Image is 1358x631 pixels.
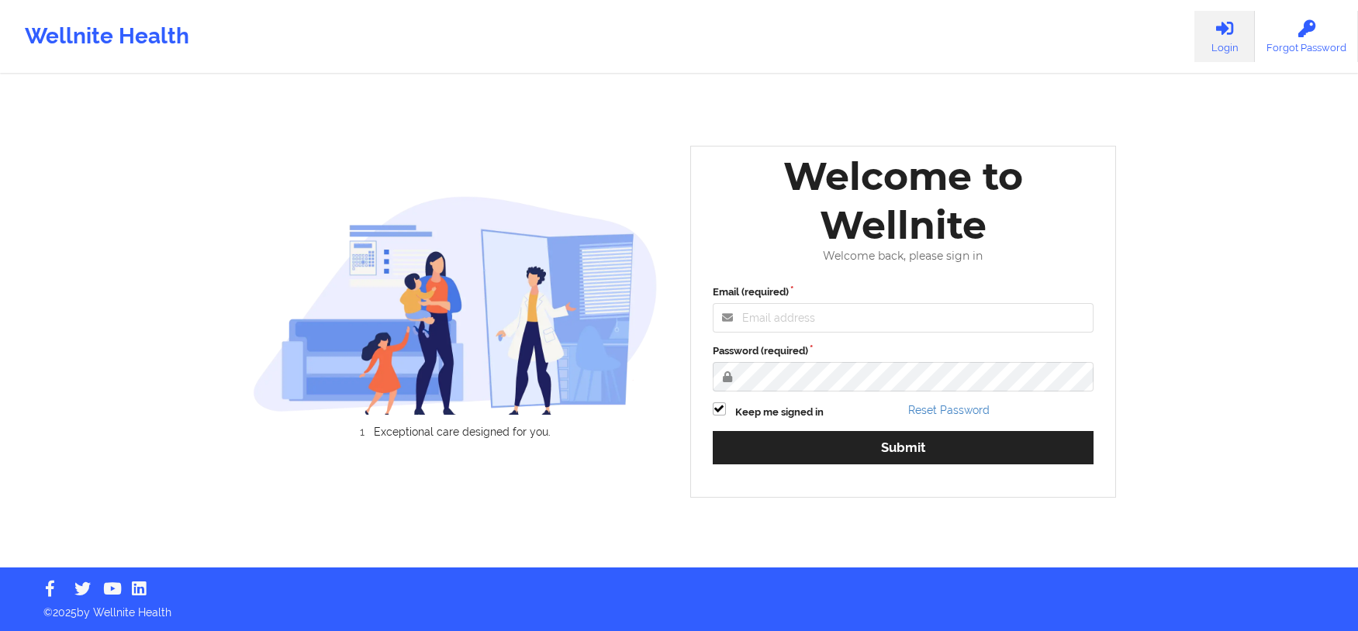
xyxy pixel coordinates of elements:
div: Welcome to Wellnite [702,152,1105,250]
input: Email address [713,303,1094,333]
p: © 2025 by Wellnite Health [33,594,1325,620]
div: Welcome back, please sign in [702,250,1105,263]
button: Submit [713,431,1094,464]
a: Reset Password [908,404,990,416]
a: Forgot Password [1255,11,1358,62]
label: Keep me signed in [735,405,824,420]
img: wellnite-auth-hero_200.c722682e.png [253,195,658,415]
a: Login [1194,11,1255,62]
li: Exceptional care designed for you. [267,426,658,438]
label: Password (required) [713,343,1094,359]
label: Email (required) [713,284,1094,300]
